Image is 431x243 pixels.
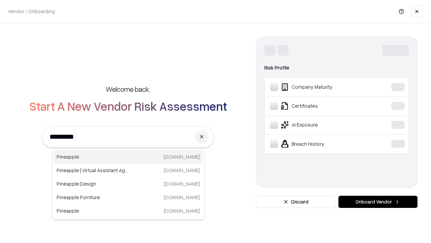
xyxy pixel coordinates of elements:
[57,153,128,160] p: Pineapple
[270,121,371,129] div: AI Exposure
[57,180,128,187] p: Pineapple Design
[270,140,371,148] div: Breach History
[270,83,371,91] div: Company Maturity
[57,194,128,201] p: Pineapple Furniture
[164,194,200,201] p: [DOMAIN_NAME]
[270,102,371,110] div: Certificates
[256,196,336,208] button: Discard
[52,148,204,219] div: Suggestions
[164,180,200,187] p: [DOMAIN_NAME]
[106,84,150,94] h5: Welcome back,
[29,99,227,113] h2: Start A New Vendor Risk Assessment
[164,167,200,174] p: [DOMAIN_NAME]
[57,207,128,214] p: Pineapple
[8,8,55,15] p: Vendor / Onboarding
[164,153,200,160] p: [DOMAIN_NAME]
[57,167,128,174] p: Pineapple | Virtual Assistant Agency
[164,207,200,214] p: [DOMAIN_NAME]
[338,196,418,208] button: Onboard Vendor
[264,64,409,72] div: Risk Profile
